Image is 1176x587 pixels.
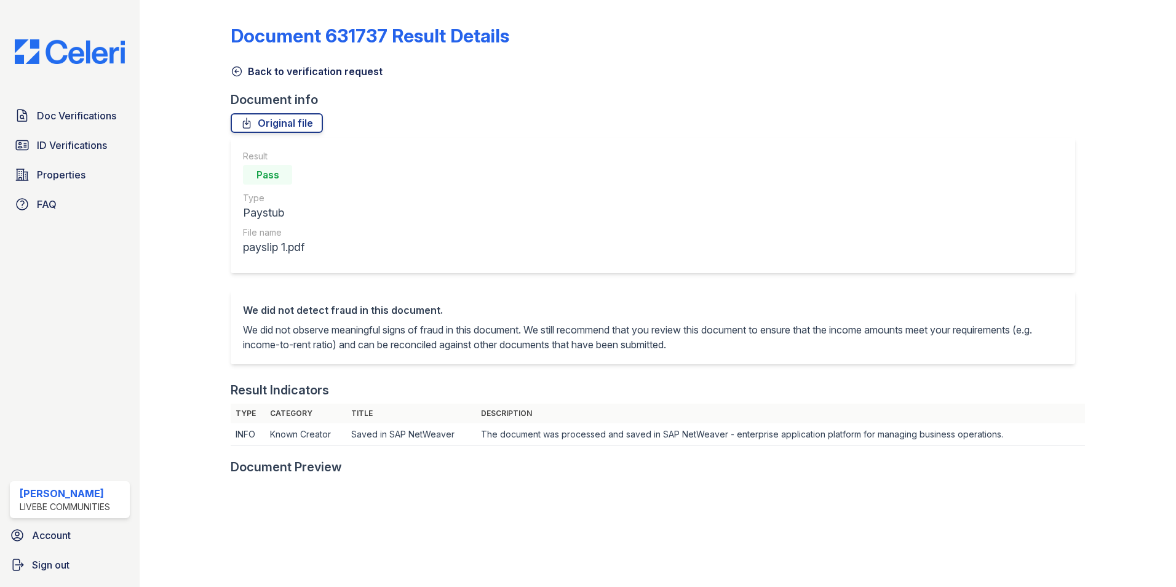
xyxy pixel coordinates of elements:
[243,165,292,185] div: Pass
[346,423,476,446] td: Saved in SAP NetWeaver
[243,192,304,204] div: Type
[231,423,265,446] td: INFO
[265,423,346,446] td: Known Creator
[231,381,329,399] div: Result Indicators
[20,501,110,513] div: LiveBe Communities
[5,523,135,548] a: Account
[476,404,1086,423] th: Description
[265,404,346,423] th: Category
[231,113,323,133] a: Original file
[231,25,509,47] a: Document 631737 Result Details
[243,322,1063,352] p: We did not observe meaningful signs of fraud in this document. We still recommend that you review...
[10,103,130,128] a: Doc Verifications
[231,404,265,423] th: Type
[243,226,304,239] div: File name
[37,167,85,182] span: Properties
[32,557,70,572] span: Sign out
[5,553,135,577] a: Sign out
[37,108,116,123] span: Doc Verifications
[231,458,342,476] div: Document Preview
[32,528,71,543] span: Account
[37,138,107,153] span: ID Verifications
[10,192,130,217] a: FAQ
[231,64,383,79] a: Back to verification request
[476,423,1086,446] td: The document was processed and saved in SAP NetWeaver - enterprise application platform for manag...
[243,150,304,162] div: Result
[346,404,476,423] th: Title
[243,303,1063,317] div: We did not detect fraud in this document.
[10,162,130,187] a: Properties
[243,204,304,222] div: Paystub
[231,91,1085,108] div: Document info
[37,197,57,212] span: FAQ
[5,39,135,64] img: CE_Logo_Blue-a8612792a0a2168367f1c8372b55b34899dd931a85d93a1a3d3e32e68fde9ad4.png
[243,239,304,256] div: payslip 1.pdf
[20,486,110,501] div: [PERSON_NAME]
[10,133,130,158] a: ID Verifications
